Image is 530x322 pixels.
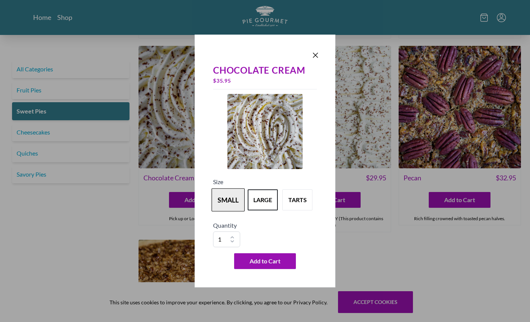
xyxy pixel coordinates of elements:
button: Variant Swatch [282,189,312,210]
button: Variant Swatch [248,189,278,210]
span: Add to Cart [250,257,280,266]
a: Product Image [227,94,303,171]
h5: Quantity [213,221,317,230]
div: $ 35.95 [213,76,317,86]
button: Close panel [311,51,320,60]
button: Add to Cart [234,253,296,269]
h5: Size [213,177,317,186]
button: Variant Swatch [212,188,245,212]
div: Chocolate Cream [213,65,317,76]
img: Product Image [227,94,303,169]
